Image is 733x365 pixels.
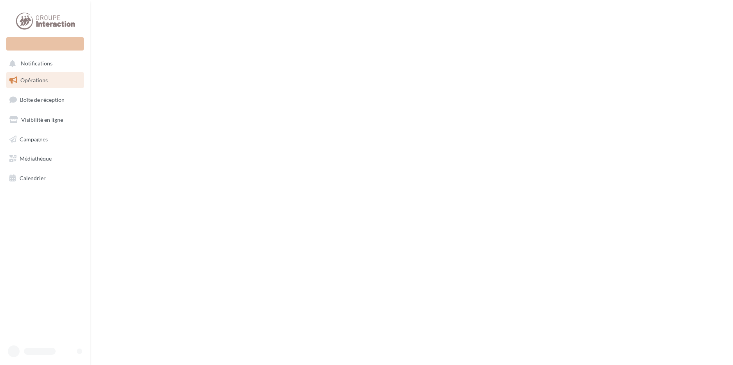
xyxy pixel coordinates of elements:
[21,116,63,123] span: Visibilité en ligne
[5,150,85,167] a: Médiathèque
[6,37,84,51] div: Nouvelle campagne
[5,170,85,186] a: Calendrier
[20,96,65,103] span: Boîte de réception
[5,131,85,148] a: Campagnes
[21,60,52,67] span: Notifications
[5,91,85,108] a: Boîte de réception
[20,136,48,142] span: Campagnes
[20,155,52,162] span: Médiathèque
[20,175,46,181] span: Calendrier
[5,112,85,128] a: Visibilité en ligne
[5,72,85,89] a: Opérations
[20,77,48,83] span: Opérations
